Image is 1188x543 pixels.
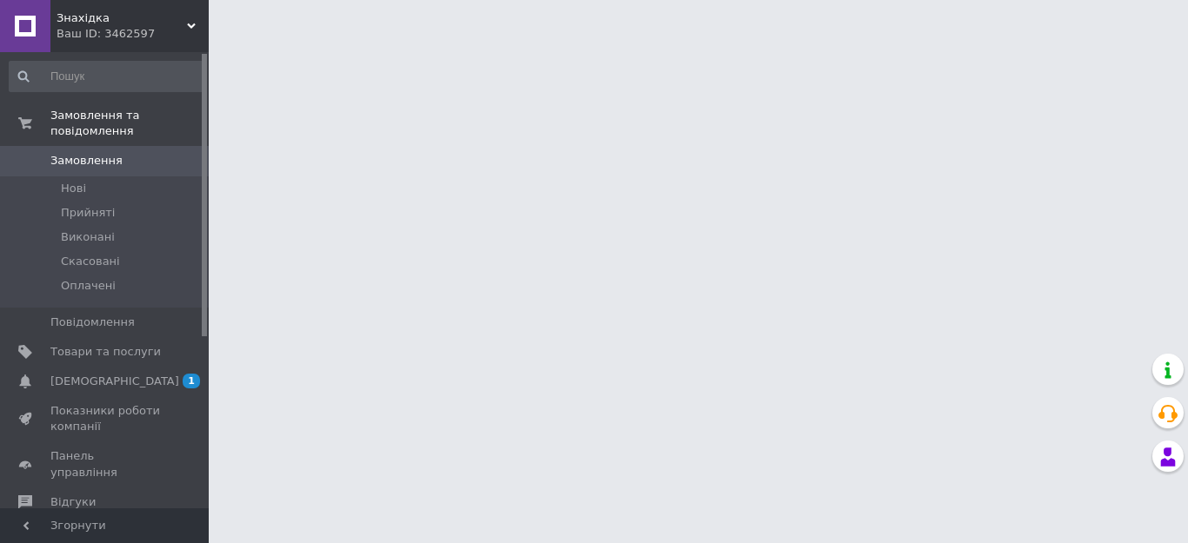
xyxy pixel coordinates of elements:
[50,448,161,480] span: Панель управління
[50,403,161,434] span: Показники роботи компанії
[9,61,205,92] input: Пошук
[57,26,209,42] div: Ваш ID: 3462597
[50,344,161,360] span: Товари та послуги
[50,315,135,330] span: Повідомлення
[61,229,115,245] span: Виконані
[61,254,120,269] span: Скасовані
[61,205,115,221] span: Прийняті
[183,374,200,388] span: 1
[50,374,179,389] span: [DEMOGRAPHIC_DATA]
[50,108,209,139] span: Замовлення та повідомлення
[50,494,96,510] span: Відгуки
[61,181,86,196] span: Нові
[50,153,123,169] span: Замовлення
[61,278,116,294] span: Оплачені
[57,10,187,26] span: Знахідка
